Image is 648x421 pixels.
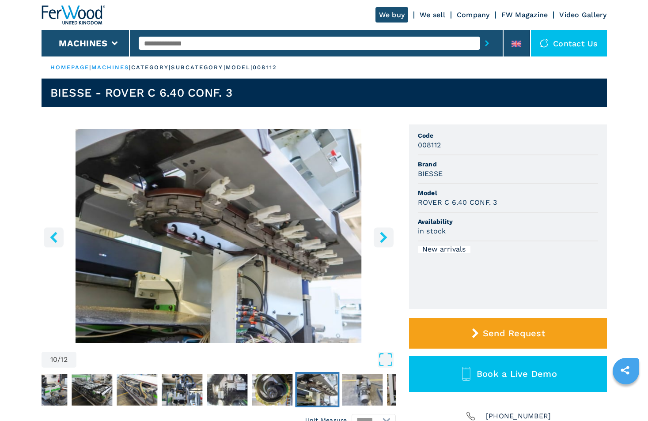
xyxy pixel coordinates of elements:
span: | [129,64,131,71]
a: FW Magazine [501,11,548,19]
button: Go to Slide 9 [250,372,294,407]
button: Go to Slide 11 [340,372,384,407]
span: | [89,64,91,71]
button: left-button [44,227,64,247]
h3: 008112 [418,140,441,150]
iframe: Chat [610,381,641,414]
p: category | [131,64,171,71]
button: Send Request [409,318,607,349]
h3: ROVER C 6.40 CONF. 3 [418,197,497,207]
span: Availability [418,217,598,226]
p: subcategory | [171,64,225,71]
button: Machines [59,38,107,49]
img: f35c71c11c5f7bb5eacb4f965f5cd5c3 [387,374,428,406]
button: Go to Slide 8 [205,372,249,407]
button: Go to Slide 4 [25,372,69,407]
span: Book a Live Demo [477,368,557,379]
img: Contact us [540,39,549,48]
p: model | [226,64,253,71]
button: Go to Slide 5 [70,372,114,407]
img: da0845342193a68bb31cf8ba158b78a8 [72,374,112,406]
a: We buy [375,7,409,23]
button: Go to Slide 12 [385,372,429,407]
img: 38e90ef9c943dbd30fe5f4f6a34cd6fe [207,374,247,406]
button: Go to Slide 7 [160,372,204,407]
span: Code [418,131,598,140]
button: Book a Live Demo [409,356,607,392]
img: 59301c8a9893ad6b595e76ce157757b2 [27,374,67,406]
div: Contact us [531,30,607,56]
div: Go to Slide 10 [42,129,396,343]
a: machines [91,64,129,71]
img: d0d1015894810e683d9c2011e236133e [252,374,292,406]
img: acc9fdce3f97cfac7115ff071b2aabb9 [117,374,157,406]
p: 008112 [253,64,277,71]
img: 87f7c6d9146b1b1fdf06505471306194 [297,374,337,406]
button: Open Fullscreen [79,352,394,368]
h3: in stock [418,226,446,236]
button: right-button [374,227,394,247]
span: Model [418,188,598,197]
a: Company [457,11,490,19]
img: 04a15ee8541046f8d77afa9778bd4378 [162,374,202,406]
span: 10 [50,356,58,363]
a: HOMEPAGE [50,64,90,71]
button: Go to Slide 6 [115,372,159,407]
span: 12 [61,356,68,363]
h1: BIESSE - ROVER C 6.40 CONF. 3 [50,86,232,100]
h3: BIESSE [418,169,443,179]
a: sharethis [614,359,636,381]
img: 5 Axis CNC Routers BIESSE ROVER C 6.40 CONF. 3 [42,129,396,343]
a: We sell [420,11,445,19]
button: submit-button [480,33,494,53]
span: Brand [418,160,598,169]
a: Video Gallery [559,11,606,19]
button: Go to Slide 10 [295,372,339,407]
img: f03ab972b41c7a2c50a0834b48aadeeb [342,374,383,406]
span: / [57,356,61,363]
span: Send Request [483,328,545,338]
img: Ferwood [42,5,105,25]
div: New arrivals [418,246,470,253]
